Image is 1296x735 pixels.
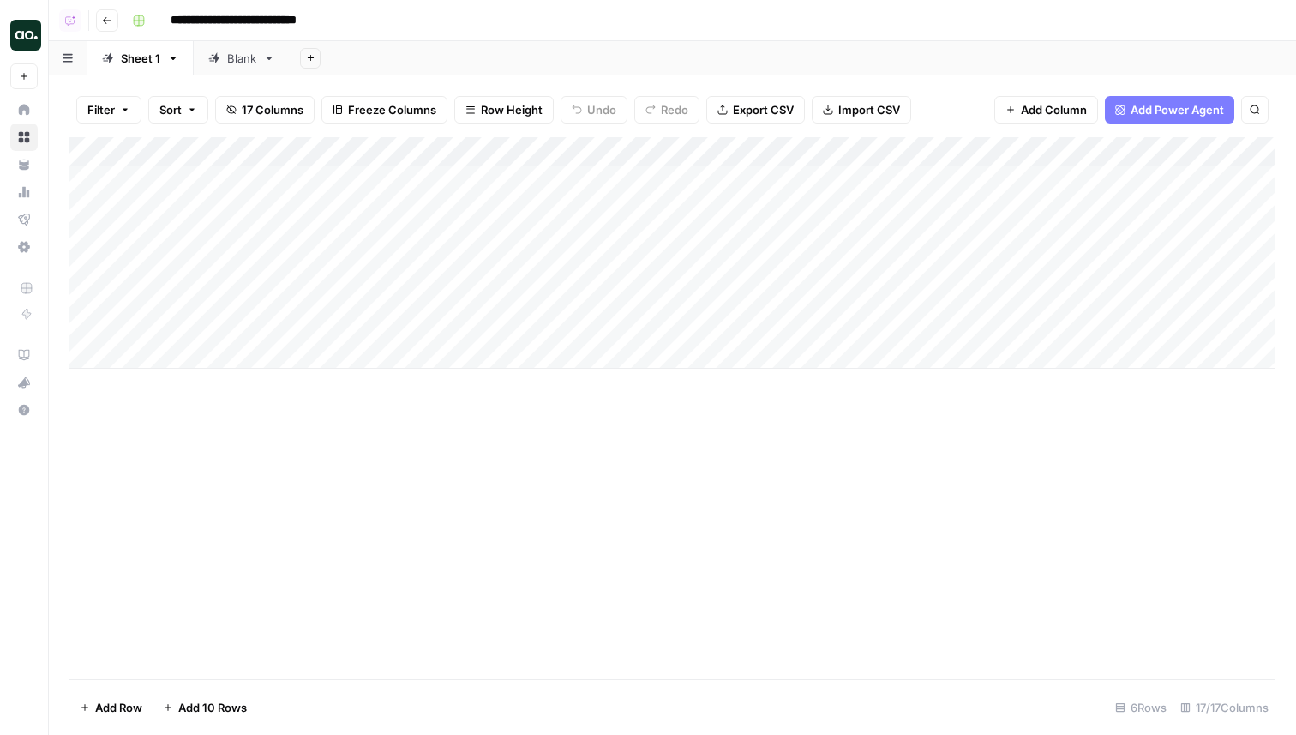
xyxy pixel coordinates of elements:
[1131,101,1224,118] span: Add Power Agent
[10,396,38,424] button: Help + Support
[10,178,38,206] a: Usage
[481,101,543,118] span: Row Height
[153,694,257,721] button: Add 10 Rows
[10,233,38,261] a: Settings
[10,341,38,369] a: AirOps Academy
[69,694,153,721] button: Add Row
[733,101,794,118] span: Export CSV
[194,41,290,75] a: Blank
[215,96,315,124] button: 17 Columns
[1173,694,1275,721] div: 17/17 Columns
[634,96,699,124] button: Redo
[87,101,115,118] span: Filter
[10,14,38,57] button: Workspace: Justina testing
[10,20,41,51] img: Justina testing Logo
[812,96,911,124] button: Import CSV
[587,101,616,118] span: Undo
[454,96,554,124] button: Row Height
[227,50,256,67] div: Blank
[178,699,247,716] span: Add 10 Rows
[10,96,38,124] a: Home
[87,41,194,75] a: Sheet 1
[838,101,900,118] span: Import CSV
[11,370,37,395] div: What's new?
[348,101,436,118] span: Freeze Columns
[95,699,142,716] span: Add Row
[159,101,182,118] span: Sort
[242,101,303,118] span: 17 Columns
[10,206,38,233] a: Flightpath
[706,96,805,124] button: Export CSV
[148,96,208,124] button: Sort
[76,96,141,124] button: Filter
[10,369,38,396] button: What's new?
[321,96,447,124] button: Freeze Columns
[1108,694,1173,721] div: 6 Rows
[10,124,38,151] a: Browse
[1105,96,1234,124] button: Add Power Agent
[661,101,688,118] span: Redo
[1021,101,1087,118] span: Add Column
[10,151,38,178] a: Your Data
[121,50,160,67] div: Sheet 1
[561,96,627,124] button: Undo
[994,96,1098,124] button: Add Column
